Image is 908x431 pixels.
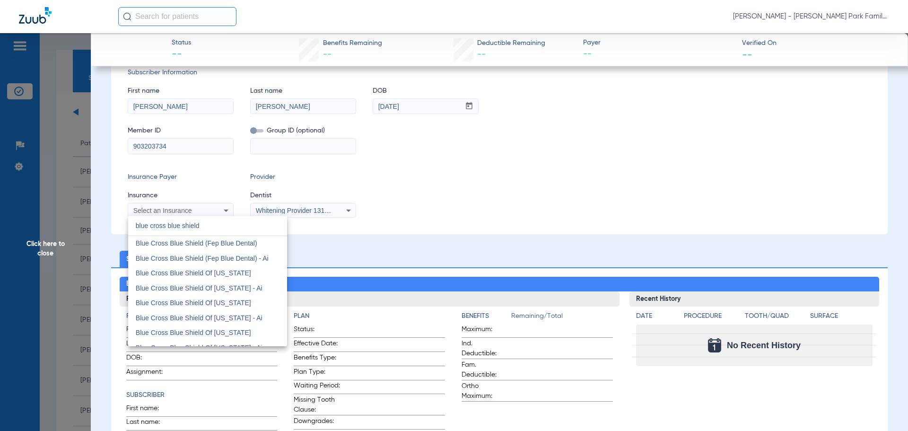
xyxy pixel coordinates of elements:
[136,344,262,352] span: Blue Cross Blue Shield Of [US_STATE] - Ai
[128,216,287,236] input: dropdown search
[136,255,269,262] span: Blue Cross Blue Shield (Fep Blue Dental) - Ai
[136,239,257,247] span: Blue Cross Blue Shield (Fep Blue Dental)
[136,314,262,322] span: Blue Cross Blue Shield Of [US_STATE] - Ai
[136,284,262,292] span: Blue Cross Blue Shield Of [US_STATE] - Ai
[136,299,251,307] span: Blue Cross Blue Shield Of [US_STATE]
[136,269,251,277] span: Blue Cross Blue Shield Of [US_STATE]
[136,329,251,336] span: Blue Cross Blue Shield Of [US_STATE]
